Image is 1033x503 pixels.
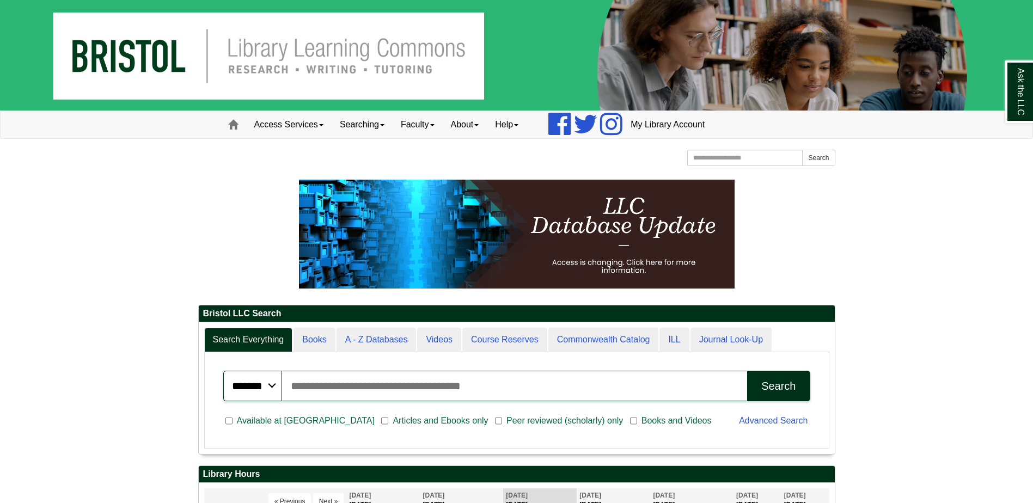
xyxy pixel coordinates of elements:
[579,492,601,499] span: [DATE]
[204,328,293,352] a: Search Everything
[381,416,388,426] input: Articles and Ebooks only
[443,111,487,138] a: About
[495,416,502,426] input: Peer reviewed (scholarly) only
[462,328,547,352] a: Course Reserves
[199,305,835,322] h2: Bristol LLC Search
[784,492,806,499] span: [DATE]
[337,328,417,352] a: A - Z Databases
[393,111,443,138] a: Faculty
[637,414,716,427] span: Books and Videos
[736,492,758,499] span: [DATE]
[225,416,233,426] input: Available at [GEOGRAPHIC_DATA]
[294,328,335,352] a: Books
[332,111,393,138] a: Searching
[802,150,835,166] button: Search
[653,492,675,499] span: [DATE]
[630,416,637,426] input: Books and Videos
[506,492,528,499] span: [DATE]
[417,328,461,352] a: Videos
[487,111,527,138] a: Help
[690,328,772,352] a: Journal Look-Up
[246,111,332,138] a: Access Services
[622,111,713,138] a: My Library Account
[747,371,810,401] button: Search
[739,416,808,425] a: Advanced Search
[233,414,379,427] span: Available at [GEOGRAPHIC_DATA]
[761,380,796,392] div: Search
[548,328,659,352] a: Commonwealth Catalog
[502,414,627,427] span: Peer reviewed (scholarly) only
[659,328,689,352] a: ILL
[349,492,371,499] span: [DATE]
[388,414,492,427] span: Articles and Ebooks only
[199,466,835,483] h2: Library Hours
[299,180,735,289] img: HTML tutorial
[423,492,445,499] span: [DATE]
